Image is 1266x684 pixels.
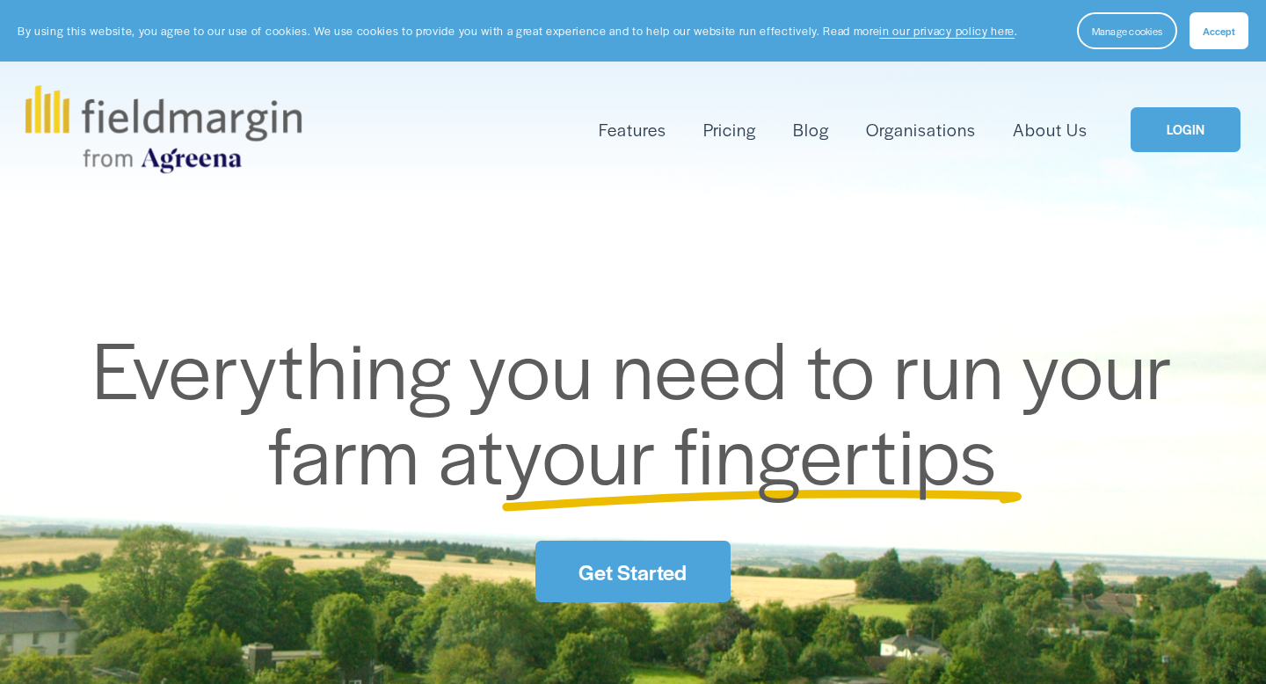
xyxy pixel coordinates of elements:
span: Everything you need to run your farm at [92,311,1192,507]
p: By using this website, you agree to our use of cookies. We use cookies to provide you with a grea... [18,23,1018,40]
a: Pricing [703,115,756,144]
a: in our privacy policy here [879,23,1015,39]
span: Accept [1203,24,1235,38]
span: your fingertips [505,397,998,507]
img: fieldmargin.com [25,85,302,173]
button: Accept [1190,12,1248,49]
a: LOGIN [1131,107,1241,152]
button: Manage cookies [1077,12,1177,49]
a: About Us [1013,115,1088,144]
span: Manage cookies [1092,24,1162,38]
a: Blog [793,115,829,144]
a: Get Started [535,541,730,602]
span: Features [599,117,666,142]
a: Organisations [866,115,976,144]
a: folder dropdown [599,115,666,144]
